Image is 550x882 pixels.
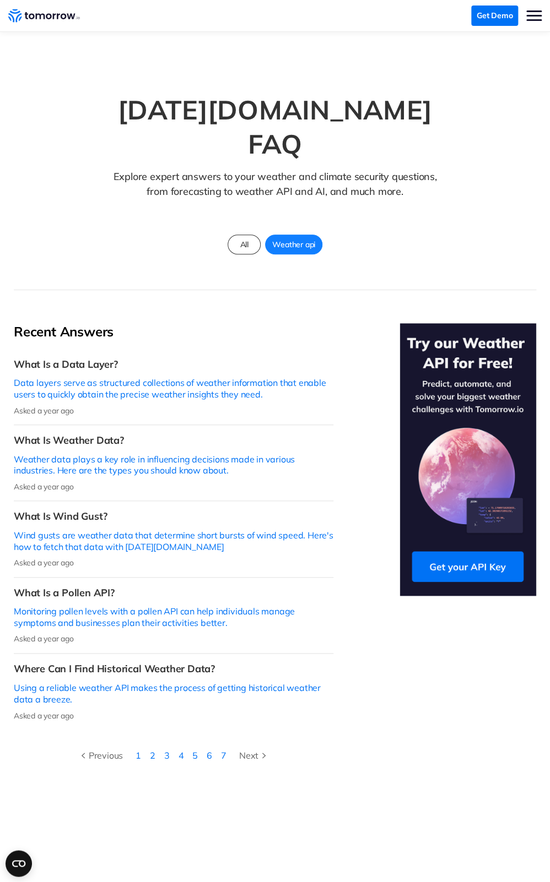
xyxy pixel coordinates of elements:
[192,749,198,760] a: 5
[265,235,322,254] a: Weather api
[228,235,261,254] a: All
[88,92,462,161] h1: [DATE][DOMAIN_NAME] FAQ
[14,634,333,644] p: Asked a year ago
[14,578,333,654] a: What Is a Pollen API?Monitoring pollen levels with a pollen API can help individuals manage sympt...
[6,850,32,876] button: Open CMP widget
[14,530,333,553] p: Wind gusts are weather data that determine short bursts of wind speed. Here's how to fetch that d...
[239,748,269,762] div: Next
[400,323,536,596] img: Try Our Weather API for Free
[231,748,278,762] a: Next
[14,586,333,599] h3: What Is a Pollen API?
[14,434,333,447] h3: What Is Weather Data?
[14,662,333,675] h3: Where Can I Find Historical Weather Data?
[266,237,322,252] span: Weather api
[14,558,333,568] p: Asked a year ago
[14,377,333,400] p: Data layers serve as structured collections of weather information that enable users to quickly o...
[14,682,333,705] p: Using a reliable weather API makes the process of getting historical weather data a breeze.
[14,501,333,577] a: What Is Wind Gust?Wind gusts are weather data that determine short bursts of wind speed. Here's h...
[14,425,333,501] a: What Is Weather Data?Weather data plays a key role in influencing decisions made in various indus...
[78,748,123,762] div: Previous
[14,510,333,522] h3: What Is Wind Gust?
[109,169,442,216] p: Explore expert answers to your weather and climate security questions, from forecasting to weathe...
[233,237,255,252] span: All
[150,749,155,760] a: 2
[14,349,333,425] a: What Is a Data Layer?Data layers serve as structured collections of weather information that enab...
[14,406,333,416] p: Asked a year ago
[164,749,170,760] a: 3
[207,749,212,760] a: 6
[14,454,333,477] p: Weather data plays a key role in influencing decisions made in various industries. Here are the t...
[471,6,518,25] a: Get Demo
[14,482,333,492] p: Asked a year ago
[221,749,227,760] a: 7
[14,358,333,371] h3: What Is a Data Layer?
[14,710,333,720] p: Asked a year ago
[526,8,542,23] button: Toggle mobile menu
[14,654,333,729] a: Where Can I Find Historical Weather Data?Using a reliable weather API makes the process of gettin...
[14,323,333,340] h2: Recent Answers
[14,606,333,629] p: Monitoring pollen levels with a pollen API can help individuals manage symptoms and businesses pl...
[179,749,184,760] a: 4
[8,8,80,24] a: Home link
